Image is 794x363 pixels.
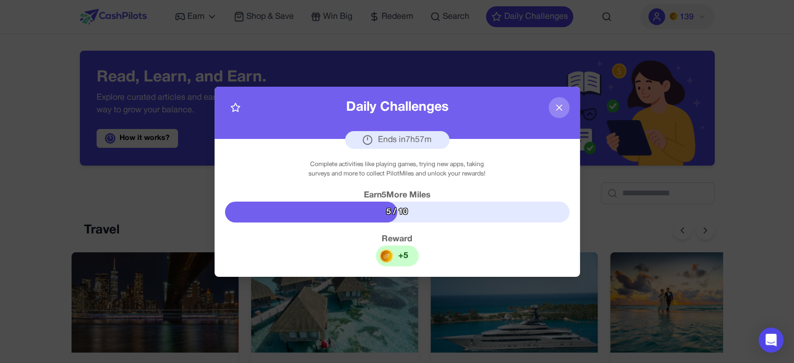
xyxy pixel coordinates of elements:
div: Ends in 7 h 57 m [345,131,449,149]
div: 5 / 10 [225,202,570,223]
div: Daily Challenges [346,98,448,118]
div: Earn 5 More Miles [225,189,570,202]
div: Open Intercom Messenger [759,327,784,353]
img: reward [380,249,393,263]
div: + 5 [398,250,408,262]
div: Reward [225,233,570,245]
div: Complete activities like playing games, trying new apps, taking surveys and more to collect Pilot... [299,160,495,179]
